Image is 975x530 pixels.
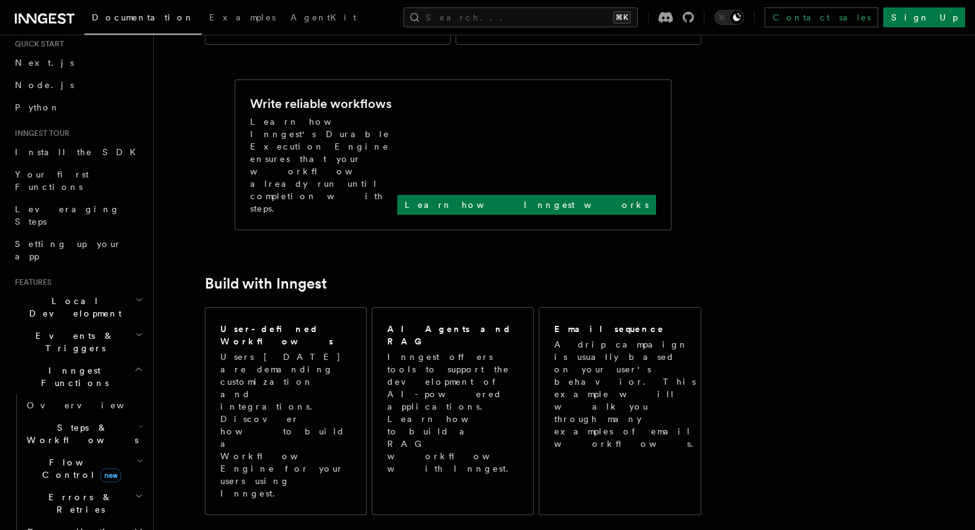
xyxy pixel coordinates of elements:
button: Search...⌘K [403,7,638,27]
button: Toggle dark mode [714,10,744,25]
span: Leveraging Steps [15,204,120,227]
span: Overview [27,400,155,410]
a: Your first Functions [10,163,146,198]
span: Flow Control [22,456,137,481]
a: Overview [22,394,146,416]
span: Events & Triggers [10,330,135,354]
a: Email sequenceA drip campaign is usually based on your user's behavior. This example will walk yo... [539,307,701,515]
span: Node.js [15,80,74,90]
a: Documentation [84,4,202,35]
span: Inngest Functions [10,364,134,389]
a: Next.js [10,52,146,74]
span: Setting up your app [15,239,122,261]
a: Install the SDK [10,141,146,163]
a: User-defined WorkflowsUsers [DATE] are demanding customization and integrations. Discover how to ... [205,307,367,515]
a: AgentKit [283,4,364,34]
span: Quick start [10,39,64,49]
span: Python [15,102,60,112]
button: Events & Triggers [10,325,146,359]
button: Steps & Workflows [22,416,146,451]
button: Errors & Retries [22,486,146,521]
p: Inngest offers tools to support the development of AI-powered applications. Learn how to build a ... [387,351,520,475]
kbd: ⌘K [613,11,631,24]
h2: Write reliable workflows [250,95,392,112]
button: Local Development [10,290,146,325]
button: Flow Controlnew [22,451,146,486]
span: Next.js [15,58,74,68]
p: Learn how Inngest's Durable Execution Engine ensures that your workflow already run until complet... [250,115,397,215]
button: Inngest Functions [10,359,146,394]
span: new [101,469,121,482]
span: Inngest tour [10,128,70,138]
h2: Email sequence [554,323,665,335]
a: Examples [202,4,283,34]
span: Your first Functions [15,169,89,192]
span: Local Development [10,295,135,320]
span: Steps & Workflows [22,421,138,446]
a: Leveraging Steps [10,198,146,233]
a: Learn how Inngest works [397,195,656,215]
a: Sign Up [883,7,965,27]
a: Contact sales [765,7,878,27]
p: Learn how Inngest works [405,199,649,211]
h2: AI Agents and RAG [387,323,520,348]
span: AgentKit [290,12,356,22]
a: Setting up your app [10,233,146,267]
span: Errors & Retries [22,491,135,516]
a: AI Agents and RAGInngest offers tools to support the development of AI-powered applications. Lear... [372,307,534,515]
p: A drip campaign is usually based on your user's behavior. This example will walk you through many... [554,338,701,450]
h2: User-defined Workflows [220,323,351,348]
span: Examples [209,12,276,22]
span: Documentation [92,12,194,22]
p: Users [DATE] are demanding customization and integrations. Discover how to build a Workflow Engin... [220,351,351,500]
a: Node.js [10,74,146,96]
span: Features [10,277,52,287]
a: Build with Inngest [205,275,327,292]
span: Install the SDK [15,147,143,157]
a: Python [10,96,146,119]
